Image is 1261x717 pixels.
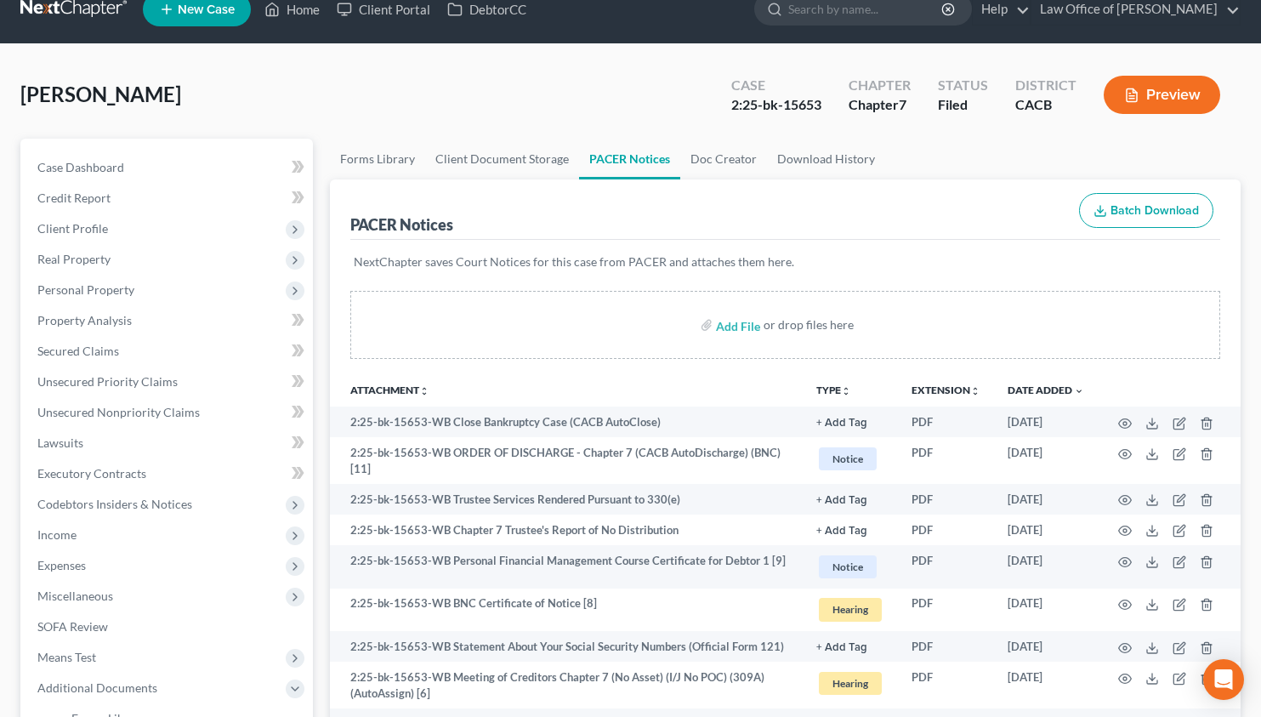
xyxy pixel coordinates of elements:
span: Unsecured Priority Claims [37,374,178,389]
button: TYPEunfold_more [816,385,851,396]
td: 2:25-bk-15653-WB Trustee Services Rendered Pursuant to 330(e) [330,484,803,515]
span: Notice [819,555,877,578]
div: Chapter [849,76,911,95]
button: + Add Tag [816,418,867,429]
td: 2:25-bk-15653-WB Statement About Your Social Security Numbers (Official Form 121) [330,631,803,662]
p: NextChapter saves Court Notices for this case from PACER and attaches them here. [354,253,1217,270]
td: PDF [898,589,994,632]
a: PACER Notices [579,139,680,179]
td: 2:25-bk-15653-WB Close Bankruptcy Case (CACB AutoClose) [330,407,803,437]
a: Attachmentunfold_more [350,384,429,396]
i: unfold_more [419,386,429,396]
button: + Add Tag [816,495,867,506]
a: Download History [767,139,885,179]
div: or drop files here [764,316,854,333]
td: [DATE] [994,631,1098,662]
a: Case Dashboard [24,152,313,183]
td: PDF [898,484,994,515]
a: + Add Tag [816,522,884,538]
a: Executory Contracts [24,458,313,489]
span: SOFA Review [37,619,108,634]
a: Unsecured Priority Claims [24,367,313,397]
a: Unsecured Nonpriority Claims [24,397,313,428]
span: [PERSON_NAME] [20,82,181,106]
span: Case Dashboard [37,160,124,174]
td: PDF [898,631,994,662]
span: Executory Contracts [37,466,146,481]
td: PDF [898,407,994,437]
a: Doc Creator [680,139,767,179]
span: Personal Property [37,282,134,297]
span: Real Property [37,252,111,266]
i: unfold_more [970,386,980,396]
span: Hearing [819,598,882,621]
button: + Add Tag [816,526,867,537]
a: Forms Library [330,139,425,179]
div: Chapter [849,95,911,115]
div: Filed [938,95,988,115]
span: Miscellaneous [37,589,113,603]
a: + Add Tag [816,492,884,508]
td: 2:25-bk-15653-WB ORDER OF DISCHARGE - Chapter 7 (CACB AutoDischarge) (BNC) [11] [330,437,803,484]
div: Open Intercom Messenger [1203,659,1244,700]
span: Client Profile [37,221,108,236]
td: [DATE] [994,662,1098,708]
a: SOFA Review [24,612,313,642]
a: Notice [816,553,884,581]
a: Hearing [816,669,884,697]
td: PDF [898,515,994,545]
div: CACB [1015,95,1076,115]
a: + Add Tag [816,414,884,430]
span: 7 [899,96,906,112]
div: Status [938,76,988,95]
div: Case [731,76,821,95]
td: [DATE] [994,437,1098,484]
td: [DATE] [994,484,1098,515]
td: 2:25-bk-15653-WB Personal Financial Management Course Certificate for Debtor 1 [9] [330,545,803,589]
td: PDF [898,545,994,589]
span: Additional Documents [37,680,157,695]
td: PDF [898,662,994,708]
div: 2:25-bk-15653 [731,95,821,115]
button: Preview [1104,76,1220,114]
a: Hearing [816,595,884,623]
a: Extensionunfold_more [912,384,980,396]
span: Secured Claims [37,344,119,358]
span: Credit Report [37,191,111,205]
span: Codebtors Insiders & Notices [37,497,192,511]
td: 2:25-bk-15653-WB Chapter 7 Trustee's Report of No Distribution [330,515,803,545]
i: unfold_more [841,386,851,396]
div: PACER Notices [350,214,453,235]
span: Income [37,527,77,542]
button: + Add Tag [816,642,867,653]
td: [DATE] [994,545,1098,589]
a: Client Document Storage [425,139,579,179]
span: Hearing [819,672,882,695]
td: PDF [898,437,994,484]
span: Notice [819,447,877,470]
span: New Case [178,3,235,16]
span: Unsecured Nonpriority Claims [37,405,200,419]
span: Means Test [37,650,96,664]
td: [DATE] [994,589,1098,632]
td: 2:25-bk-15653-WB Meeting of Creditors Chapter 7 (No Asset) (I/J No POC) (309A) (AutoAssign) [6] [330,662,803,708]
button: Batch Download [1079,193,1213,229]
a: Date Added expand_more [1008,384,1084,396]
a: + Add Tag [816,639,884,655]
div: District [1015,76,1076,95]
a: Notice [816,445,884,473]
span: Lawsuits [37,435,83,450]
a: Lawsuits [24,428,313,458]
td: [DATE] [994,515,1098,545]
span: Expenses [37,558,86,572]
span: Batch Download [1110,203,1199,218]
td: [DATE] [994,407,1098,437]
a: Credit Report [24,183,313,213]
a: Property Analysis [24,305,313,336]
td: 2:25-bk-15653-WB BNC Certificate of Notice [8] [330,589,803,632]
a: Secured Claims [24,336,313,367]
span: Property Analysis [37,313,132,327]
i: expand_more [1074,386,1084,396]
